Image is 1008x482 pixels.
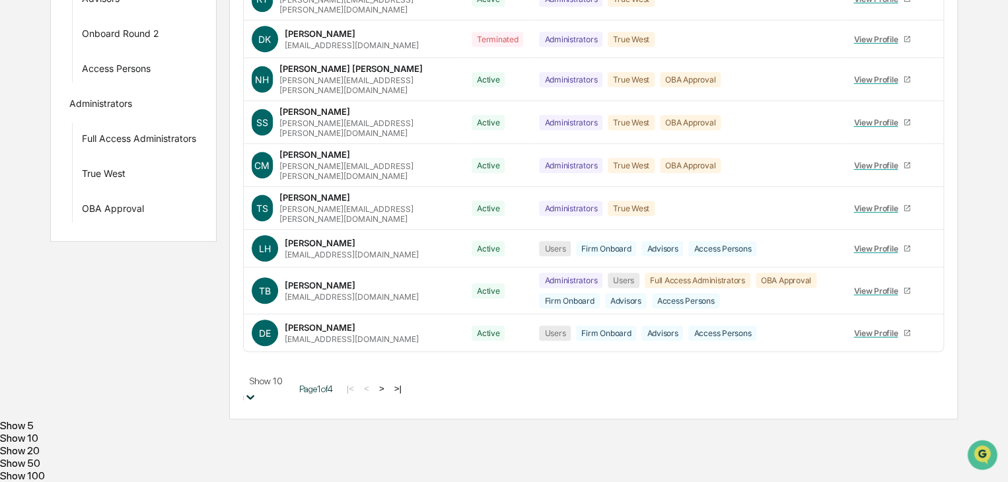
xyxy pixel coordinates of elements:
div: Firm Onboard [539,293,599,308]
input: Clear [34,60,218,74]
div: [PERSON_NAME] [285,28,355,39]
div: [PERSON_NAME] [285,280,355,291]
p: How can we help? [13,28,240,49]
a: 🗄️Attestations [90,161,169,185]
div: Firm Onboard [576,326,636,341]
div: View Profile [853,328,903,338]
div: Administrators [539,273,602,288]
span: Page 1 of 4 [299,384,333,394]
span: TS [256,203,268,214]
div: Administrators [539,72,602,87]
div: Active [472,241,505,256]
span: TB [259,285,271,296]
iframe: Open customer support [966,438,1001,474]
span: Preclearance [26,166,85,180]
span: Pylon [131,224,160,234]
a: View Profile [848,238,917,259]
div: OBA Approval [660,72,721,87]
a: View Profile [848,281,917,301]
button: < [360,383,373,394]
div: View Profile [853,75,903,85]
span: SS [256,117,268,128]
div: Access Persons [82,63,151,79]
div: 🖐️ [13,168,24,178]
a: Powered byPylon [93,223,160,234]
button: >| [390,383,406,394]
div: Users [539,326,571,341]
div: Firm Onboard [576,241,636,256]
div: View Profile [853,244,903,254]
div: View Profile [853,160,903,170]
a: View Profile [848,112,917,133]
div: Active [472,326,505,341]
div: View Profile [853,34,903,44]
div: Advisors [605,293,647,308]
div: Full Access Administrators [645,273,750,288]
div: Full Access Administrators [82,133,196,149]
div: True West [608,72,655,87]
div: True West [82,168,126,184]
button: |< [343,383,358,394]
span: DE [259,327,271,339]
div: [PERSON_NAME] [PERSON_NAME] [279,63,423,74]
div: [PERSON_NAME] [279,106,350,117]
div: [PERSON_NAME] [279,149,350,160]
div: 🗄️ [96,168,106,178]
div: [PERSON_NAME][EMAIL_ADDRESS][PERSON_NAME][DOMAIN_NAME] [279,118,456,138]
div: Active [472,72,505,87]
div: Administrators [69,98,132,114]
div: View Profile [853,118,903,127]
div: [EMAIL_ADDRESS][DOMAIN_NAME] [285,292,419,302]
div: Administrators [539,158,602,173]
div: True West [608,32,655,47]
div: Advisors [641,326,683,341]
div: [EMAIL_ADDRESS][DOMAIN_NAME] [285,250,419,259]
div: Administrators [539,115,602,130]
a: View Profile [848,323,917,343]
div: Users [608,273,639,288]
div: Active [472,283,505,298]
div: OBA Approval [660,115,721,130]
a: View Profile [848,29,917,50]
div: True West [608,115,655,130]
div: True West [608,158,655,173]
div: 🔎 [13,193,24,203]
div: Terminated [472,32,524,47]
div: [PERSON_NAME][EMAIL_ADDRESS][PERSON_NAME][DOMAIN_NAME] [279,204,456,224]
div: [PERSON_NAME] [285,322,355,333]
a: 🔎Data Lookup [8,186,89,210]
div: View Profile [853,286,903,296]
div: OBA Approval [756,273,816,288]
a: View Profile [848,155,917,176]
div: OBA Approval [82,203,144,219]
span: NH [255,74,269,85]
button: > [375,383,388,394]
div: Access Persons [652,293,720,308]
img: 1746055101610-c473b297-6a78-478c-a979-82029cc54cd1 [13,101,37,125]
a: View Profile [848,69,917,90]
div: Administrators [539,32,602,47]
div: True West [608,201,655,216]
div: [PERSON_NAME][EMAIL_ADDRESS][PERSON_NAME][DOMAIN_NAME] [279,161,456,181]
div: Active [472,115,505,130]
div: We're available if you need us! [45,114,167,125]
div: OBA Approval [660,158,721,173]
span: DK [258,34,271,45]
div: [PERSON_NAME] [279,192,350,203]
div: Advisors [641,241,683,256]
button: Start new chat [225,105,240,121]
span: CM [254,160,270,171]
div: View Profile [853,203,903,213]
div: Access Persons [688,241,756,256]
div: Users [539,241,571,256]
a: View Profile [848,198,917,219]
div: Access Persons [688,326,756,341]
span: Attestations [109,166,164,180]
span: LH [259,243,271,254]
span: Data Lookup [26,191,83,205]
div: [EMAIL_ADDRESS][DOMAIN_NAME] [285,334,419,344]
div: [PERSON_NAME][EMAIL_ADDRESS][PERSON_NAME][DOMAIN_NAME] [279,75,456,95]
div: Administrators [539,201,602,216]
